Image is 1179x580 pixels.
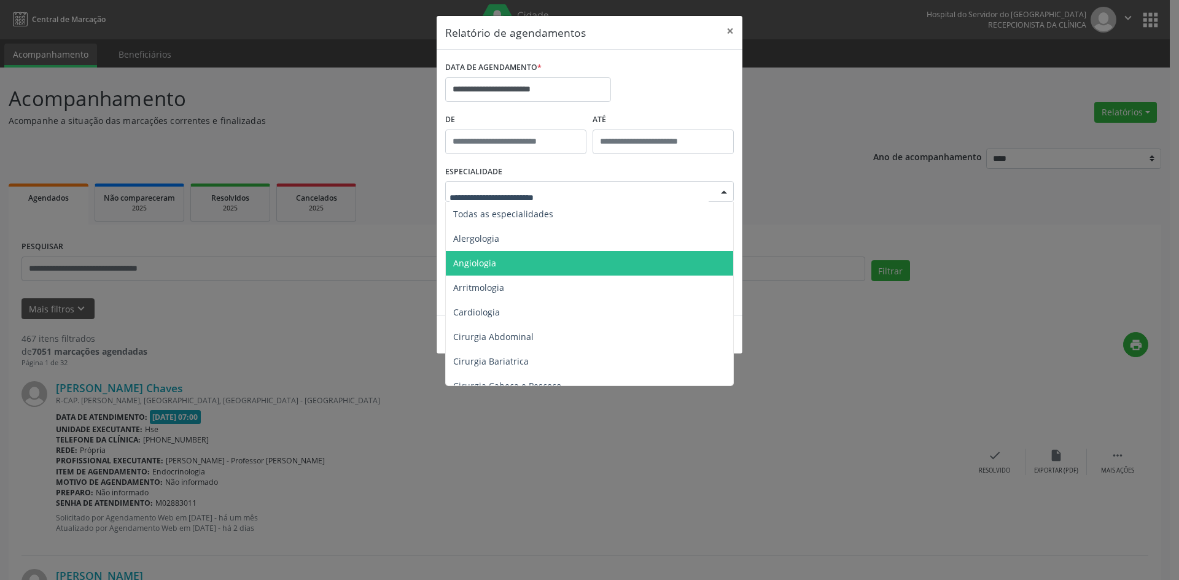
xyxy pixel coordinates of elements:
span: Cirurgia Cabeça e Pescoço [453,380,561,392]
span: Arritmologia [453,282,504,293]
h5: Relatório de agendamentos [445,25,586,41]
span: Cardiologia [453,306,500,318]
label: ESPECIALIDADE [445,163,502,182]
label: ATÉ [593,110,734,130]
span: Todas as especialidades [453,208,553,220]
button: Close [718,16,742,46]
span: Alergologia [453,233,499,244]
span: Angiologia [453,257,496,269]
label: De [445,110,586,130]
label: DATA DE AGENDAMENTO [445,58,542,77]
span: Cirurgia Bariatrica [453,355,529,367]
span: Cirurgia Abdominal [453,331,534,342]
